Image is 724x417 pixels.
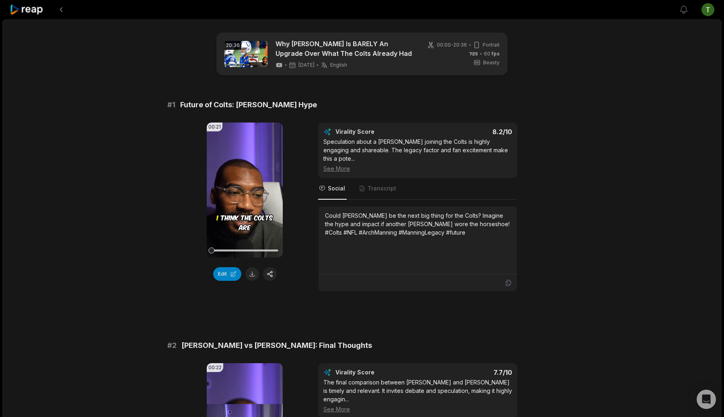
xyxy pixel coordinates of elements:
[484,50,500,57] span: 60
[276,39,414,58] a: Why [PERSON_NAME] Is BARELY An Upgrade Over What The Colts Already Had
[180,99,317,110] span: Future of Colts: [PERSON_NAME] Hype
[207,123,283,258] video: Your browser does not support mp4 format.
[368,184,396,192] span: Transcript
[426,368,512,376] div: 7.7 /10
[437,41,467,49] span: 00:00 - 20:36
[167,99,175,110] span: # 1
[323,405,512,413] div: See More
[328,184,345,192] span: Social
[335,128,422,136] div: Virality Score
[213,267,241,281] button: Edit
[697,390,716,409] div: Open Intercom Messenger
[426,128,512,136] div: 8.2 /10
[335,368,422,376] div: Virality Score
[492,51,500,57] span: fps
[483,59,500,66] span: Beasty
[325,211,510,237] div: Could [PERSON_NAME] be the next big thing for the Colts? Imagine the hype and impact if another [...
[483,41,500,49] span: Portrait
[323,164,512,173] div: See More
[181,340,372,351] span: [PERSON_NAME] vs [PERSON_NAME]: Final Thoughts
[323,137,512,173] div: Speculation about a [PERSON_NAME] joining the Colts is highly engaging and shareable. The legacy ...
[167,340,177,351] span: # 2
[318,178,517,200] nav: Tabs
[323,378,512,413] div: The final comparison between [PERSON_NAME] and [PERSON_NAME] is timely and relevant. It invites d...
[298,62,315,68] span: [DATE]
[330,62,347,68] span: English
